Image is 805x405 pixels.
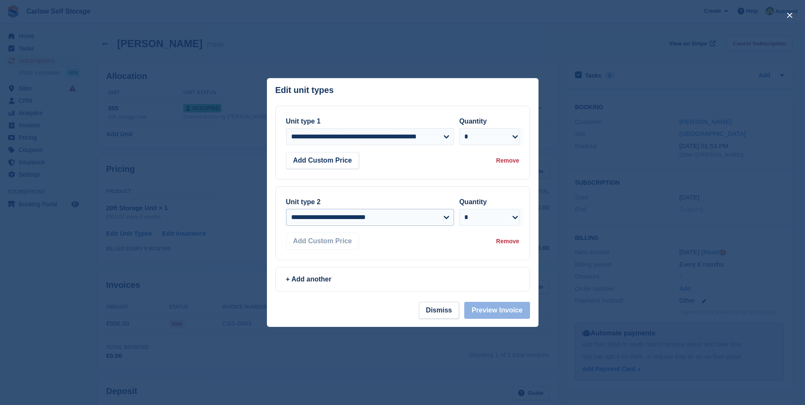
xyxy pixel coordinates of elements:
[783,8,797,22] button: close
[286,118,321,125] label: Unit type 1
[275,85,334,95] p: Edit unit types
[286,274,519,284] div: + Add another
[419,302,459,319] button: Dismiss
[464,302,530,319] button: Preview Invoice
[286,233,359,250] button: Add Custom Price
[275,267,530,292] a: + Add another
[459,118,487,125] label: Quantity
[496,237,519,246] div: Remove
[286,198,321,205] label: Unit type 2
[286,152,359,169] button: Add Custom Price
[459,198,487,205] label: Quantity
[496,156,519,165] div: Remove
